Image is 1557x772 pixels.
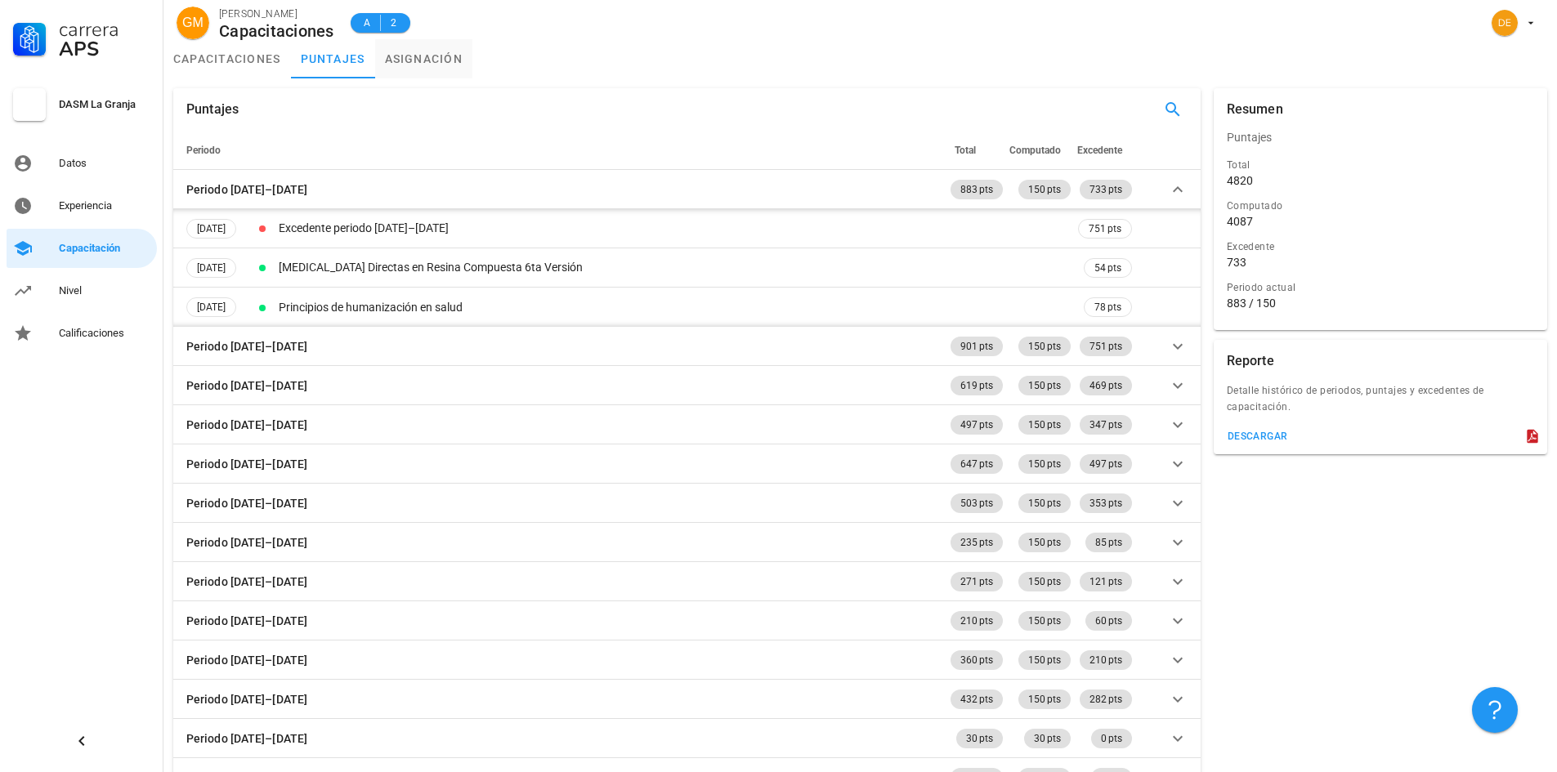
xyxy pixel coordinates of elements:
span: Excedente [1077,145,1122,156]
span: 271 pts [960,572,993,591]
span: 150 pts [1028,533,1061,552]
div: APS [59,39,150,59]
span: 150 pts [1028,572,1061,591]
div: avatar [177,7,209,39]
div: Periodo [DATE]–[DATE] [186,690,307,708]
span: 121 pts [1089,572,1122,591]
span: 78 pts [1094,299,1121,315]
span: 883 pts [960,180,993,199]
div: Excedente [1227,239,1534,255]
div: 4820 [1227,173,1253,188]
span: 30 pts [1034,729,1061,748]
a: Capacitación [7,229,157,268]
div: Reporte [1227,340,1274,382]
a: Nivel [7,271,157,310]
span: [DATE] [197,298,226,316]
div: Periodo [DATE]–[DATE] [186,612,307,630]
div: Datos [59,157,150,170]
div: Puntajes [186,88,239,131]
div: [PERSON_NAME] [219,6,334,22]
div: avatar [1492,10,1518,36]
div: Detalle histórico de periodos, puntajes y excedentes de capacitación. [1214,382,1547,425]
span: 54 pts [1094,260,1121,276]
div: Periodo [DATE]–[DATE] [186,533,307,551]
span: 347 pts [1089,415,1122,435]
span: 150 pts [1028,611,1061,631]
span: 2 [387,15,400,31]
span: 150 pts [1028,650,1061,670]
span: 503 pts [960,493,993,513]
div: Nivel [59,284,150,297]
span: 497 pts [1089,454,1122,474]
th: Total [942,131,1006,170]
span: 150 pts [1028,415,1061,435]
div: Periodo [DATE]–[DATE] [186,573,307,591]
th: Excedente [1074,131,1135,170]
div: descargar [1227,431,1288,442]
span: 150 pts [1028,493,1061,513]
a: asignación [375,39,473,78]
div: 883 / 150 [1227,296,1534,310]
div: Computado [1227,198,1534,214]
div: Experiencia [59,199,150,212]
span: A [360,15,374,31]
div: DASM La Granja [59,98,150,111]
th: Computado [1006,131,1074,170]
a: Datos [7,144,157,183]
div: Periodo [DATE]–[DATE] [186,651,307,669]
span: 235 pts [960,533,993,552]
div: Capacitación [59,242,150,255]
span: 360 pts [960,650,993,670]
div: Resumen [1227,88,1283,131]
span: Computado [1009,145,1061,156]
span: 150 pts [1028,337,1061,356]
span: 619 pts [960,376,993,395]
span: 901 pts [960,337,993,356]
span: 150 pts [1028,454,1061,474]
span: 432 pts [960,689,993,709]
td: [MEDICAL_DATA] Directas en Resina Compuesta 6ta Versión [275,248,1075,288]
div: Periodo [DATE]–[DATE] [186,494,307,512]
span: 497 pts [960,415,993,435]
div: Capacitaciones [219,22,334,40]
button: descargar [1220,425,1295,448]
span: 751 pts [1089,220,1121,238]
div: Periodo [DATE]–[DATE] [186,416,307,434]
div: Periodo [DATE]–[DATE] [186,377,307,395]
div: Periodo [DATE]–[DATE] [186,455,307,473]
span: 282 pts [1089,689,1122,709]
span: 60 pts [1095,611,1122,631]
span: 751 pts [1089,337,1122,356]
div: Calificaciones [59,327,150,340]
div: Periodo actual [1227,279,1534,296]
div: 733 [1227,255,1246,270]
div: Periodo [DATE]–[DATE] [186,181,307,199]
span: 733 pts [1089,180,1122,199]
span: 210 pts [1089,650,1122,670]
div: Periodo [DATE]–[DATE] [186,337,307,355]
span: 150 pts [1028,689,1061,709]
span: 30 pts [966,729,993,748]
td: Excedente periodo [DATE]–[DATE] [275,209,1075,248]
div: 4087 [1227,214,1253,229]
span: 150 pts [1028,376,1061,395]
span: Total [955,145,976,156]
span: [DATE] [197,220,226,238]
span: 0 pts [1101,729,1122,748]
a: Calificaciones [7,314,157,353]
div: Total [1227,157,1534,173]
th: Periodo [173,131,942,170]
a: puntajes [291,39,375,78]
span: 85 pts [1095,533,1122,552]
div: Carrera [59,20,150,39]
a: capacitaciones [163,39,291,78]
span: 469 pts [1089,376,1122,395]
span: 210 pts [960,611,993,631]
span: GM [182,7,204,39]
span: 353 pts [1089,493,1122,513]
span: Periodo [186,145,221,156]
span: 150 pts [1028,180,1061,199]
td: Principios de humanización en salud [275,288,1075,327]
span: [DATE] [197,259,226,277]
span: 647 pts [960,454,993,474]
